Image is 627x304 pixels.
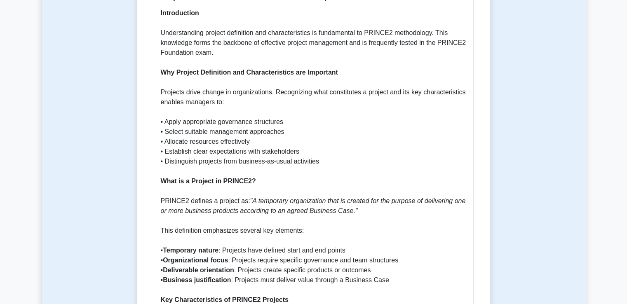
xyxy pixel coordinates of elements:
b: Introduction [161,9,199,16]
b: What is a Project in PRINCE2? [161,178,256,185]
b: Temporary nature [163,247,218,254]
b: Organizational focus [163,257,228,264]
i: "A temporary organization that is created for the purpose of delivering one or more business prod... [161,197,466,214]
b: Why Project Definition and Characteristics are Important [161,69,338,76]
b: Deliverable orientation [163,267,234,274]
b: Business justification [163,276,231,283]
b: Key Characteristics of PRINCE2 Projects [161,296,289,303]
